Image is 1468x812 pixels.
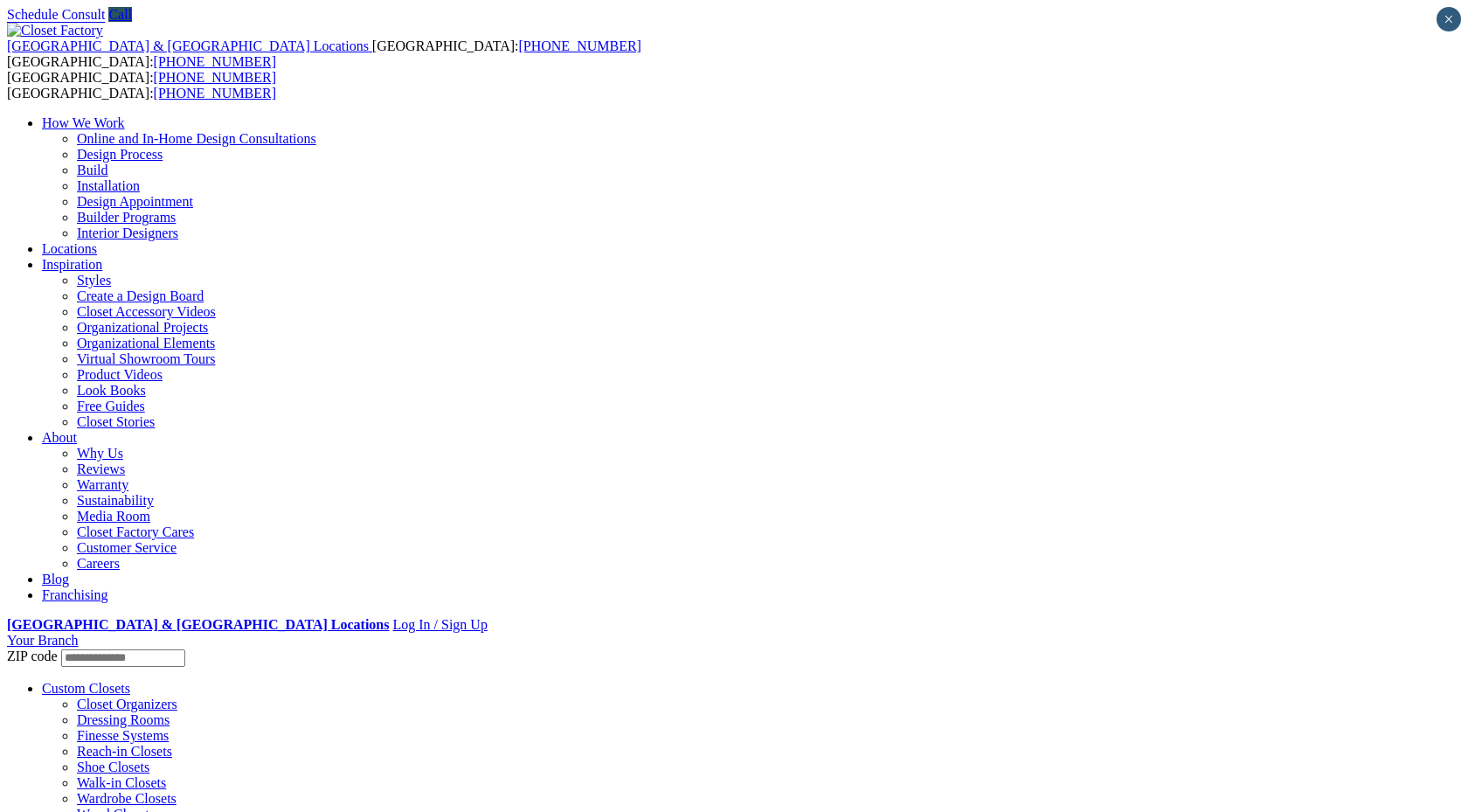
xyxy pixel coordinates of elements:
a: Warranty [77,477,128,492]
a: Online and In-Home Design Consultations [77,131,316,146]
a: Installation [77,178,140,193]
a: Builder Programs [77,210,176,225]
a: Closet Stories [77,414,155,429]
a: Walk-in Closets [77,775,166,790]
a: Product Videos [77,367,163,382]
a: About [42,430,77,445]
a: Call [108,7,132,22]
a: Interior Designers [77,226,178,240]
a: Free Guides [77,399,145,413]
a: Closet Accessory Videos [77,304,216,319]
a: Finesse Systems [77,728,169,743]
a: Design Process [77,147,163,162]
a: Schedule Consult [7,7,105,22]
a: Closet Factory Cares [77,524,194,539]
a: Closet Organizers [77,697,177,711]
a: Careers [77,556,120,571]
a: Design Appointment [77,194,193,209]
a: Your Branch [7,633,78,648]
a: [PHONE_NUMBER] [154,86,276,101]
a: Why Us [77,446,123,461]
a: Look Books [77,383,146,398]
a: Inspiration [42,257,102,272]
a: Dressing Rooms [77,712,170,727]
button: Close [1437,7,1461,31]
a: [PHONE_NUMBER] [154,54,276,69]
a: [GEOGRAPHIC_DATA] & [GEOGRAPHIC_DATA] Locations [7,38,372,53]
a: Log In / Sign Up [392,617,487,632]
a: Reach-in Closets [77,744,172,759]
a: Virtual Showroom Tours [77,351,216,366]
a: Locations [42,241,97,256]
input: Enter your Zip code [61,649,185,667]
a: Franchising [42,587,108,602]
a: [PHONE_NUMBER] [154,70,276,85]
a: Organizational Projects [77,320,208,335]
a: Organizational Elements [77,336,215,350]
span: [GEOGRAPHIC_DATA]: [GEOGRAPHIC_DATA]: [7,38,641,69]
a: [GEOGRAPHIC_DATA] & [GEOGRAPHIC_DATA] Locations [7,617,389,632]
a: Create a Design Board [77,288,204,303]
a: Blog [42,572,69,586]
a: Wardrobe Closets [77,791,177,806]
a: Sustainability [77,493,154,508]
a: Customer Service [77,540,177,555]
span: [GEOGRAPHIC_DATA] & [GEOGRAPHIC_DATA] Locations [7,38,369,53]
span: ZIP code [7,649,58,663]
a: Styles [77,273,111,288]
a: How We Work [42,115,125,130]
a: Custom Closets [42,681,130,696]
span: [GEOGRAPHIC_DATA]: [GEOGRAPHIC_DATA]: [7,70,276,101]
a: Reviews [77,462,125,476]
a: Build [77,163,108,177]
a: [PHONE_NUMBER] [518,38,641,53]
a: Media Room [77,509,150,524]
img: Closet Factory [7,23,103,38]
a: Shoe Closets [77,760,149,774]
